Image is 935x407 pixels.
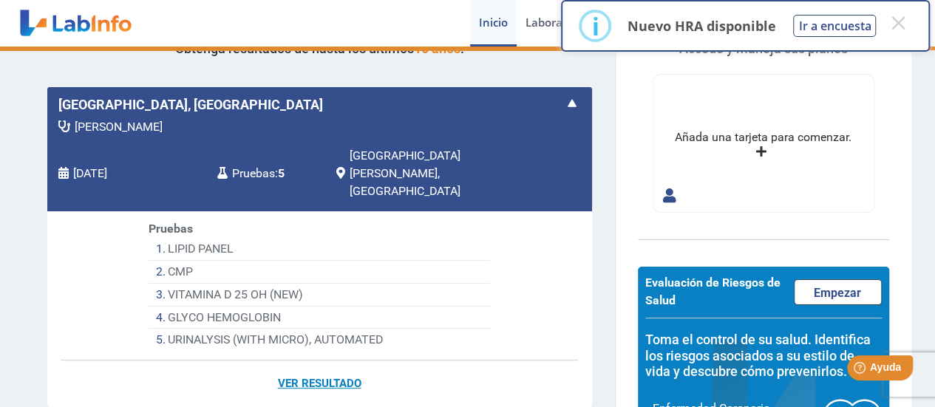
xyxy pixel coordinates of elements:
[278,166,285,180] b: 5
[793,15,876,37] button: Ir a encuesta
[206,147,325,200] div: :
[414,41,460,56] span: 10 años
[675,129,851,146] div: Añada una tarjeta para comenzar.
[627,17,775,35] p: Nuevo HRA disponible
[47,360,592,407] a: Ver Resultado
[645,276,781,307] span: Evaluación de Riesgos de Salud
[885,10,911,36] button: Close this dialog
[803,349,919,391] iframe: Help widget launcher
[149,284,489,307] li: VITAMINA D 25 OH (NEW)
[814,286,861,300] span: Empezar
[149,261,489,284] li: CMP
[73,165,107,182] span: 2022-10-25
[149,238,489,261] li: LIPID PANEL
[175,41,464,56] span: Obtenga resultados de hasta los últimos .
[149,329,489,351] li: URINALYSIS (WITH MICRO), AUTOMATED
[645,332,882,380] h5: Toma el control de su salud. Identifica los riesgos asociados a su estilo de vida y descubre cómo...
[232,165,275,182] span: Pruebas
[350,147,513,200] span: San Juan, PR
[149,222,193,236] span: Pruebas
[149,307,489,329] li: GLYCO HEMOGLOBIN
[75,118,163,136] span: Lopez, Carmen
[58,95,323,114] span: [GEOGRAPHIC_DATA], [GEOGRAPHIC_DATA]
[794,279,882,305] a: Empezar
[591,13,599,39] div: i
